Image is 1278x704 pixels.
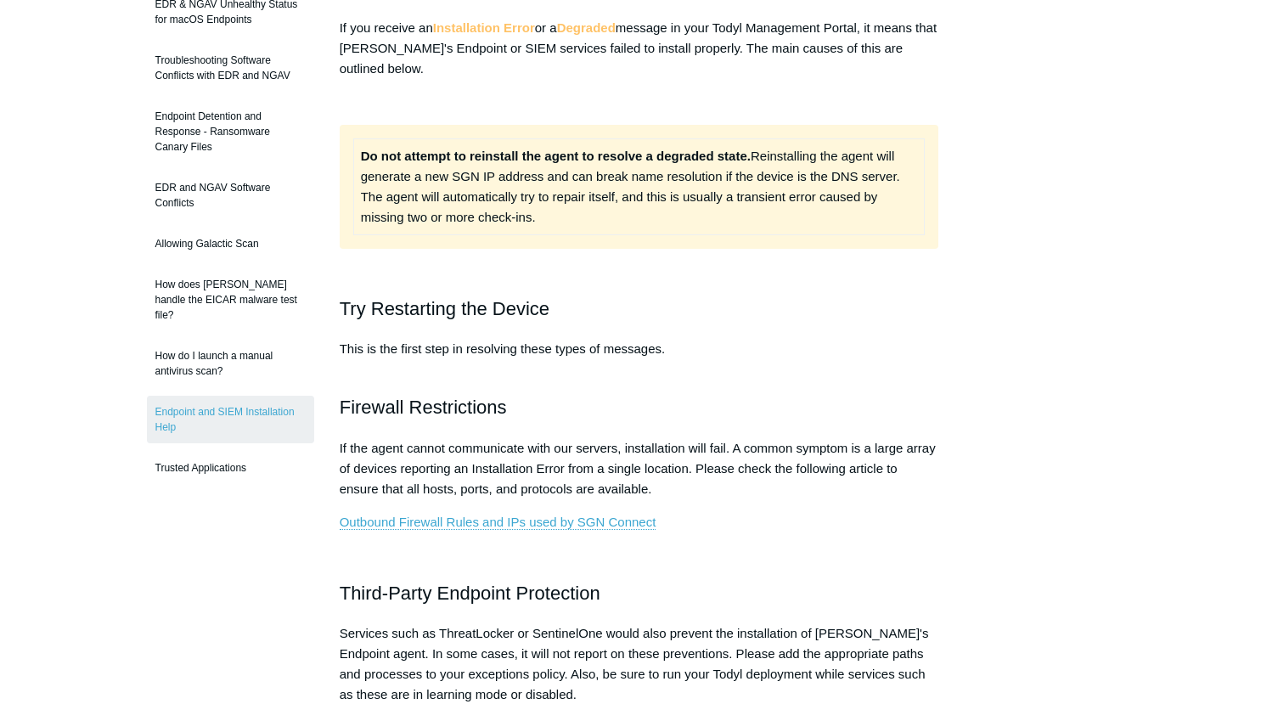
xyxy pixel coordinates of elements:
[147,44,314,92] a: Troubleshooting Software Conflicts with EDR and NGAV
[340,392,939,422] h2: Firewall Restrictions
[147,340,314,387] a: How do I launch a manual antivirus scan?
[147,396,314,443] a: Endpoint and SIEM Installation Help
[147,228,314,260] a: Allowing Galactic Scan
[361,149,751,163] strong: Do not attempt to reinstall the agent to resolve a degraded state.
[340,339,939,380] p: This is the first step in resolving these types of messages.
[340,294,939,324] h2: Try Restarting the Device
[147,452,314,484] a: Trusted Applications
[353,138,925,234] td: Reinstalling the agent will generate a new SGN IP address and can break name resolution if the de...
[340,18,939,79] p: If you receive an or a message in your Todyl Management Portal, it means that [PERSON_NAME]'s End...
[340,438,939,499] p: If the agent cannot communicate with our servers, installation will fail. A common symptom is a l...
[433,20,535,35] strong: Installation Error
[147,100,314,163] a: Endpoint Detention and Response - Ransomware Canary Files
[340,515,656,530] a: Outbound Firewall Rules and IPs used by SGN Connect
[557,20,616,35] strong: Degraded
[147,172,314,219] a: EDR and NGAV Software Conflicts
[340,578,939,608] h2: Third-Party Endpoint Protection
[147,268,314,331] a: How does [PERSON_NAME] handle the EICAR malware test file?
